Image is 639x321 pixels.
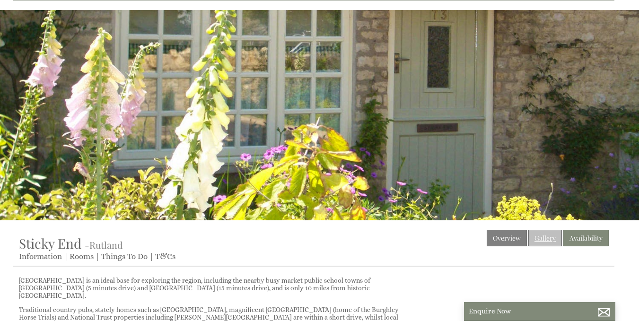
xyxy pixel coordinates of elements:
a: T&Cs [155,252,175,261]
a: Sticky End [19,234,85,252]
a: Things To Do [101,252,148,261]
a: Rooms [70,252,94,261]
a: Gallery [528,230,562,246]
a: Overview [487,230,527,246]
a: Rutland [89,239,123,251]
span: Sticky End [19,234,81,252]
a: Information [19,252,62,261]
p: [GEOGRAPHIC_DATA] is an ideal base for exploring the region, including the nearby busy market pub... [19,277,408,299]
span: - [85,239,123,251]
a: Availability [563,230,609,246]
p: Enquire Now [469,307,611,315]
